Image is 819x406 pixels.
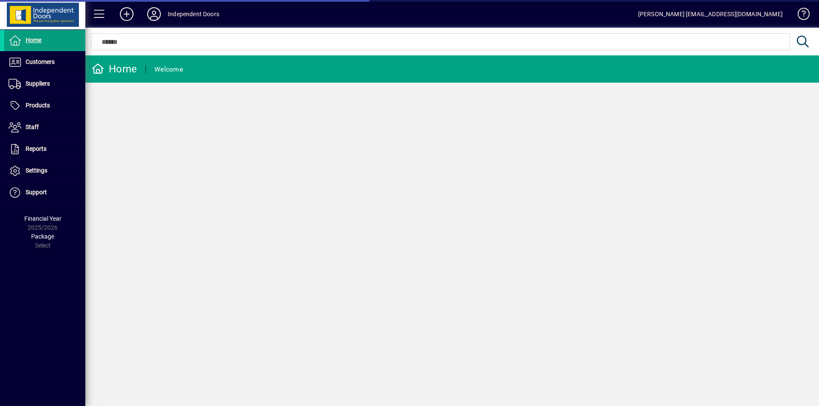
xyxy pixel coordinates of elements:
[4,160,85,181] a: Settings
[26,189,47,196] span: Support
[154,63,183,76] div: Welcome
[4,117,85,138] a: Staff
[4,182,85,203] a: Support
[26,37,41,43] span: Home
[92,62,137,76] div: Home
[168,7,219,21] div: Independent Doors
[26,58,55,65] span: Customers
[140,6,168,22] button: Profile
[31,233,54,240] span: Package
[4,73,85,95] a: Suppliers
[26,102,50,109] span: Products
[26,124,39,130] span: Staff
[4,95,85,116] a: Products
[24,215,61,222] span: Financial Year
[4,52,85,73] a: Customers
[26,167,47,174] span: Settings
[791,2,808,29] a: Knowledge Base
[638,7,783,21] div: [PERSON_NAME] [EMAIL_ADDRESS][DOMAIN_NAME]
[26,80,50,87] span: Suppliers
[4,138,85,160] a: Reports
[113,6,140,22] button: Add
[26,145,46,152] span: Reports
